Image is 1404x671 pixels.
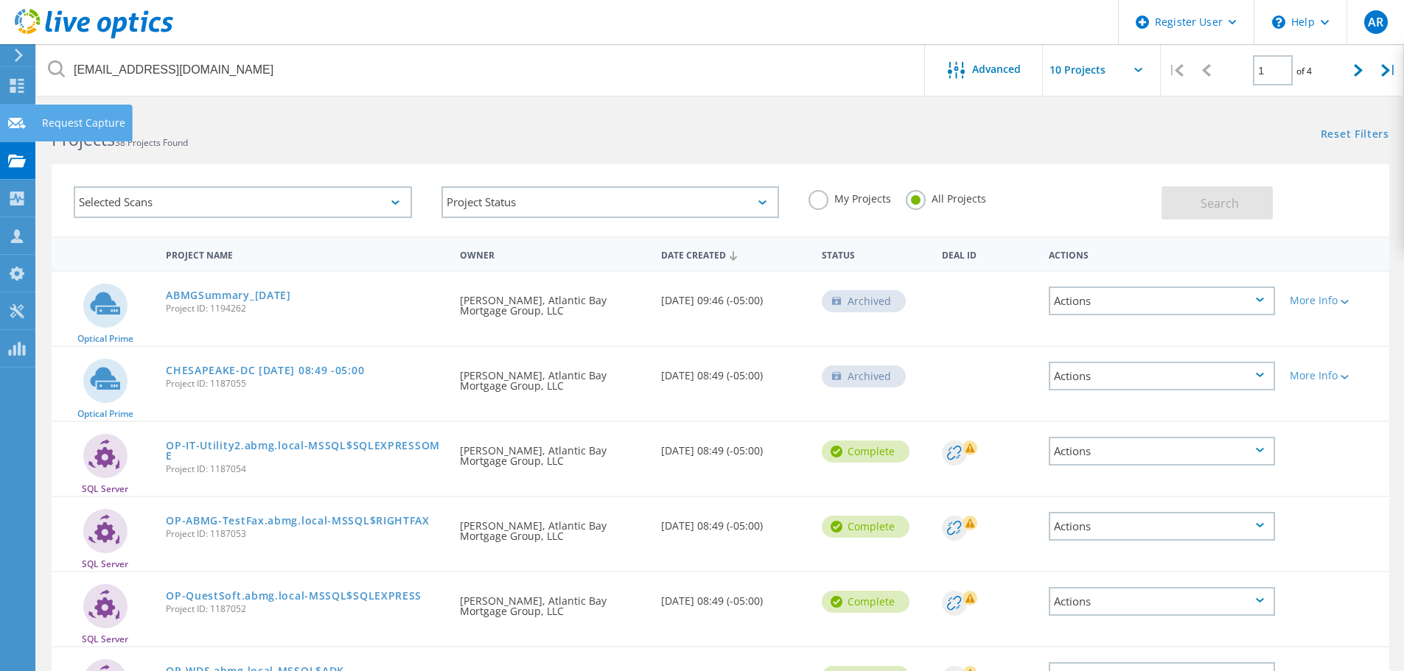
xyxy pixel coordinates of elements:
span: SQL Server [82,560,128,569]
div: [DATE] 08:49 (-05:00) [654,422,814,471]
div: [PERSON_NAME], Atlantic Bay Mortgage Group, LLC [453,347,653,406]
label: All Projects [906,190,986,204]
div: Actions [1049,587,1275,616]
span: Search [1201,195,1239,211]
div: [DATE] 08:49 (-05:00) [654,497,814,546]
a: ABMGSummary_[DATE] [166,290,291,301]
div: Date Created [654,240,814,268]
div: Selected Scans [74,186,412,218]
div: [PERSON_NAME], Atlantic Bay Mortgage Group, LLC [453,497,653,556]
div: Request Capture [42,118,125,128]
input: Search projects by name, owner, ID, company, etc [37,44,926,96]
span: Project ID: 1187052 [166,605,445,614]
div: Actions [1049,437,1275,466]
label: My Projects [808,190,891,204]
button: Search [1162,186,1273,219]
div: | [1161,44,1191,96]
div: | [1374,44,1404,96]
div: [DATE] 08:49 (-05:00) [654,347,814,396]
span: Project ID: 1187053 [166,530,445,538]
span: 38 Projects Found [115,136,188,149]
div: Actions [1041,240,1282,267]
div: Deal Id [935,240,1041,267]
div: Status [814,240,935,267]
div: Complete [822,591,909,613]
a: OP-ABMG-TestFax.abmg.local-MSSQL$RIGHTFAX [166,516,430,526]
div: [DATE] 08:49 (-05:00) [654,572,814,621]
span: AR [1368,16,1383,28]
svg: \n [1272,15,1285,29]
div: Owner [453,240,653,267]
a: Reset Filters [1321,129,1389,141]
span: of 4 [1296,65,1312,77]
div: [PERSON_NAME], Atlantic Bay Mortgage Group, LLC [453,572,653,631]
span: SQL Server [82,635,128,644]
span: Project ID: 1187054 [166,465,445,474]
span: SQL Server [82,485,128,493]
div: [PERSON_NAME], Atlantic Bay Mortgage Group, LLC [453,272,653,331]
div: Actions [1049,362,1275,390]
a: OP-QuestSoft.abmg.local-MSSQL$SQLEXPRESS [166,591,422,601]
div: Actions [1049,512,1275,541]
span: Project ID: 1187055 [166,379,445,388]
div: Project Name [158,240,453,267]
div: More Info [1290,295,1382,306]
a: OP-IT-Utility2.abmg.local-MSSQL$SQLEXPRESSOME [166,440,445,461]
div: Project Status [441,186,780,218]
span: Optical Prime [77,410,133,418]
span: Advanced [972,64,1021,74]
div: [DATE] 09:46 (-05:00) [654,272,814,320]
a: Live Optics Dashboard [15,31,173,41]
div: [PERSON_NAME], Atlantic Bay Mortgage Group, LLC [453,422,653,481]
a: CHESAPEAKE-DC [DATE] 08:49 -05:00 [166,365,364,376]
div: Archived [822,365,906,387]
div: Actions [1049,287,1275,315]
span: Project ID: 1194262 [166,304,445,313]
div: More Info [1290,370,1382,381]
span: Optical Prime [77,334,133,343]
div: Archived [822,290,906,312]
div: Complete [822,440,909,463]
div: Complete [822,516,909,538]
